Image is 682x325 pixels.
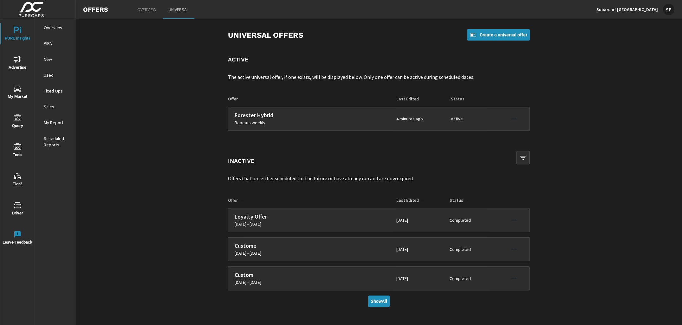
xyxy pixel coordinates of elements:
p: Used [44,72,70,78]
p: Fixed Ops [44,88,70,94]
p: [DATE] [396,217,444,223]
p: The active universal offer, if one exists, will be displayed below. Only one offer can be active ... [228,73,530,81]
h6: Custome [235,243,392,249]
span: Leave Feedback [2,231,33,246]
p: Last Edited [396,197,444,203]
p: 4 minutes ago [396,116,446,122]
p: Status [450,197,487,203]
p: Universal [169,6,189,13]
span: Tier2 [2,172,33,188]
p: [DATE] [396,246,444,252]
p: Sales [44,104,70,110]
p: Last Edited [396,96,446,102]
p: Offer [228,96,392,102]
h6: Custom [235,272,392,278]
div: Sales [35,102,75,112]
p: New [44,56,70,62]
p: Subaru of [GEOGRAPHIC_DATA] [596,7,658,12]
p: PIPA [44,40,70,47]
span: Show All [371,298,387,304]
div: Fixed Ops [35,86,75,96]
div: Overview [35,23,75,32]
div: New [35,54,75,64]
p: [DATE] - [DATE] [235,221,392,227]
p: Completed [450,276,487,281]
div: PIPA [35,39,75,48]
p: Completed [450,217,487,223]
p: Overview [137,6,156,13]
p: Active [451,116,486,122]
h6: Forester Hybrid [235,112,392,118]
p: Completed [450,246,487,252]
p: Repeats weekly [235,120,392,125]
p: Status [451,96,486,102]
p: [DATE] [396,276,444,281]
p: My Report [44,119,70,126]
h3: Universal Offers [228,30,303,41]
span: Advertise [2,56,33,71]
div: Used [35,70,75,80]
p: [DATE] - [DATE] [235,279,392,285]
div: SP [663,4,674,15]
h5: Inactive [228,157,254,164]
h5: Active [228,56,248,63]
span: My Market [2,85,33,100]
span: PURE Insights [2,27,33,42]
span: Driver [2,201,33,217]
span: Tools [2,143,33,159]
p: Scheduled Reports [44,135,70,148]
div: Scheduled Reports [35,134,75,150]
div: nav menu [0,19,35,252]
span: Create a universal offer [470,31,527,39]
button: ShowAll [368,296,390,307]
h4: Offers [83,6,108,13]
p: Offer [228,197,392,203]
p: Offers that are either scheduled for the future or have already run and are now expired. [228,175,530,182]
h6: Loyalty Offer [235,213,392,220]
a: Create a universal offer [467,29,530,41]
p: [DATE] - [DATE] [235,250,392,256]
span: Query [2,114,33,130]
div: My Report [35,118,75,127]
p: Overview [44,24,70,31]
